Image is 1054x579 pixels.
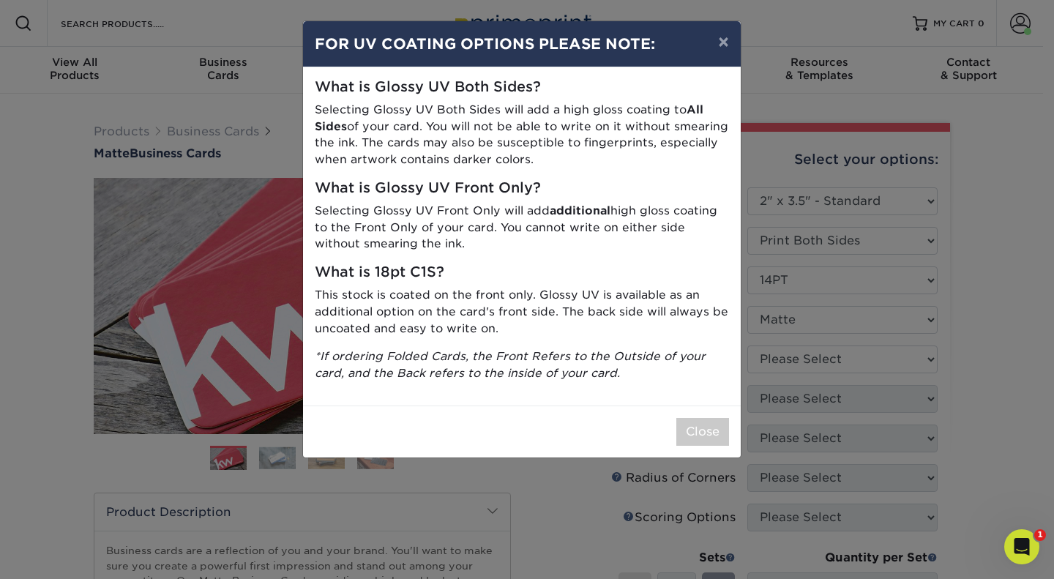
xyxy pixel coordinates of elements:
p: Selecting Glossy UV Front Only will add high gloss coating to the Front Only of your card. You ca... [315,203,729,253]
button: × [706,21,740,62]
strong: All Sides [315,102,703,133]
p: Selecting Glossy UV Both Sides will add a high gloss coating to of your card. You will not be abl... [315,102,729,168]
iframe: Intercom live chat [1004,529,1039,564]
p: This stock is coated on the front only. Glossy UV is available as an additional option on the car... [315,287,729,337]
strong: additional [550,203,610,217]
h4: FOR UV COATING OPTIONS PLEASE NOTE: [315,33,729,55]
span: 1 [1034,529,1046,541]
button: Close [676,418,729,446]
h5: What is Glossy UV Both Sides? [315,79,729,96]
h5: What is 18pt C1S? [315,264,729,281]
i: *If ordering Folded Cards, the Front Refers to the Outside of your card, and the Back refers to t... [315,349,706,380]
h5: What is Glossy UV Front Only? [315,180,729,197]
